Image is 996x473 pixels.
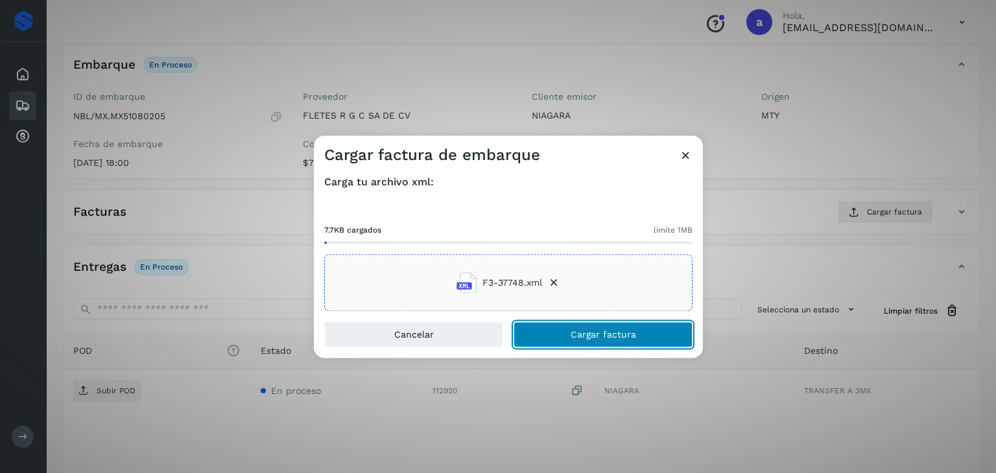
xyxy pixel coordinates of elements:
span: 7.7KB cargados [324,225,381,236]
span: Cargar factura [571,330,636,340]
span: Cancelar [394,330,434,340]
h3: Cargar factura de embarque [324,146,540,165]
span: límite 1MB [654,225,693,236]
button: Cargar factura [514,322,693,348]
span: F3-37748.xml [482,276,542,290]
button: Cancelar [324,322,503,348]
h4: Carga tu archivo xml: [324,176,693,188]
